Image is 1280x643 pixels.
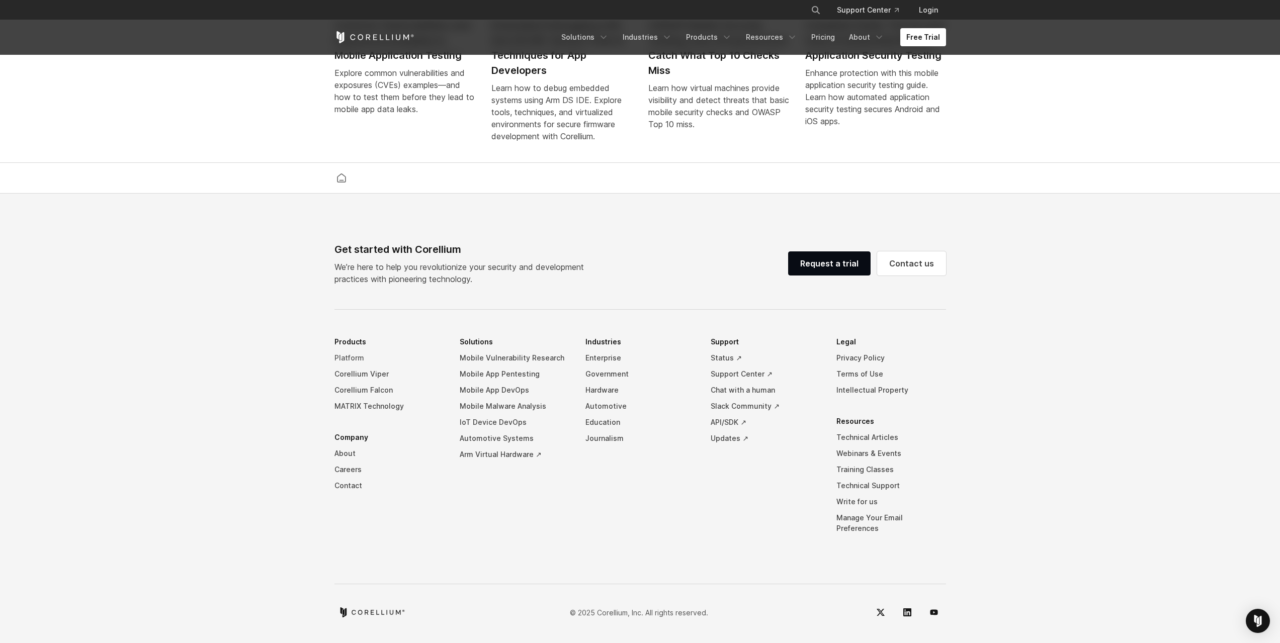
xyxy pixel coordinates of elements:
a: Solutions [555,28,615,46]
div: Get started with Corellium [334,242,592,257]
a: Write for us [836,494,946,510]
div: Explore common vulnerabilities and exposures (CVEs) examples—and how to test them before they lea... [334,67,475,115]
a: Manage Your Email Preferences [836,510,946,536]
a: Contact us [877,251,946,275]
a: Technical Articles [836,429,946,445]
a: Platform [334,350,444,366]
a: Automotive Systems [460,430,569,446]
a: Corellium Viper [334,366,444,382]
a: API/SDK ↗ [711,414,820,430]
a: Pricing [805,28,841,46]
a: Slack Community ↗ [711,398,820,414]
a: Request a trial [788,251,871,275]
div: Navigation Menu [334,334,946,552]
div: Learn how to debug embedded systems using Arm DS IDE. Explore tools, techniques, and virtualized ... [491,82,632,142]
a: Mobile Malware Analysis [460,398,569,414]
a: Twitter [869,600,893,624]
a: LinkedIn [895,600,919,624]
a: Products [680,28,738,46]
button: Search [807,1,825,19]
a: Support Center ↗ [711,366,820,382]
a: Training Classes [836,462,946,478]
div: Enhance protection with this mobile application security testing guide. Learn how automated appli... [805,67,946,127]
a: Careers [334,462,444,478]
a: MATRIX Technology [334,398,444,414]
a: Terms of Use [836,366,946,382]
a: Journalism [585,430,695,446]
div: Navigation Menu [555,28,946,46]
a: Free Trial [900,28,946,46]
a: Login [911,1,946,19]
a: About [843,28,890,46]
a: Status ↗ [711,350,820,366]
a: Arm Virtual Hardware ↗ [460,446,569,463]
a: Mobile App Pentesting [460,366,569,382]
a: Updates ↗ [711,430,820,446]
a: Corellium home [332,171,351,185]
a: Mobile Vulnerability Research [460,350,569,366]
p: © 2025 Corellium, Inc. All rights reserved. [570,607,708,618]
a: Enterprise [585,350,695,366]
a: About [334,445,444,462]
p: We’re here to help you revolutionize your security and development practices with pioneering tech... [334,261,592,285]
a: Support Center [829,1,907,19]
a: Technical Support [836,478,946,494]
a: Corellium home [338,607,405,617]
a: IoT Device DevOps [460,414,569,430]
a: YouTube [922,600,946,624]
a: Mobile App DevOps [460,382,569,398]
a: Intellectual Property [836,382,946,398]
a: Contact [334,478,444,494]
a: Privacy Policy [836,350,946,366]
div: Navigation Menu [799,1,946,19]
a: Chat with a human [711,382,820,398]
a: Corellium Falcon [334,382,444,398]
a: Hardware [585,382,695,398]
div: Open Intercom Messenger [1246,609,1270,633]
a: Education [585,414,695,430]
a: Corellium Home [334,31,414,43]
a: Industries [617,28,678,46]
div: Learn how virtual machines provide visibility and detect threats that basic mobile security check... [648,82,789,130]
a: Resources [740,28,803,46]
a: Government [585,366,695,382]
a: Automotive [585,398,695,414]
a: Webinars & Events [836,445,946,462]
